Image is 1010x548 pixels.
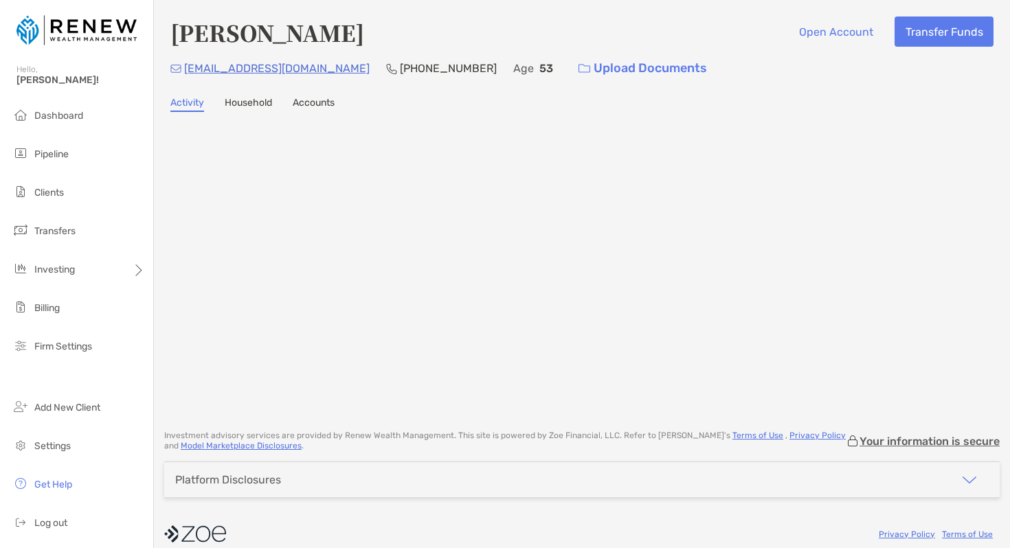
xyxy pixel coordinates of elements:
[961,472,978,488] img: icon arrow
[12,514,29,530] img: logout icon
[788,16,884,47] button: Open Account
[34,341,92,352] span: Firm Settings
[181,441,302,450] a: Model Marketplace Disclosures
[513,60,534,77] p: Age
[860,435,1000,448] p: Your information is secure
[34,302,60,314] span: Billing
[170,16,364,48] h4: [PERSON_NAME]
[942,529,993,539] a: Terms of Use
[34,264,75,275] span: Investing
[12,183,29,200] img: clients icon
[386,63,397,74] img: Phone Icon
[12,337,29,354] img: firm-settings icon
[34,148,69,160] span: Pipeline
[34,225,76,237] span: Transfers
[12,437,29,453] img: settings icon
[34,402,100,413] span: Add New Client
[12,398,29,415] img: add_new_client icon
[170,65,181,73] img: Email Icon
[293,97,335,112] a: Accounts
[16,5,137,55] img: Zoe Logo
[789,431,846,440] a: Privacy Policy
[34,187,64,198] span: Clients
[400,60,497,77] p: [PHONE_NUMBER]
[12,145,29,161] img: pipeline icon
[539,60,553,77] p: 53
[12,260,29,277] img: investing icon
[34,110,83,122] span: Dashboard
[170,97,204,112] a: Activity
[34,517,67,529] span: Log out
[570,54,716,83] a: Upload Documents
[895,16,994,47] button: Transfer Funds
[184,60,370,77] p: [EMAIL_ADDRESS][DOMAIN_NAME]
[175,473,281,486] div: Platform Disclosures
[16,74,145,86] span: [PERSON_NAME]!
[12,222,29,238] img: transfers icon
[12,475,29,492] img: get-help icon
[732,431,783,440] a: Terms of Use
[164,431,846,451] p: Investment advisory services are provided by Renew Wealth Management . This site is powered by Zo...
[225,97,272,112] a: Household
[34,440,71,452] span: Settings
[579,64,590,73] img: button icon
[34,479,72,490] span: Get Help
[12,106,29,123] img: dashboard icon
[879,529,935,539] a: Privacy Policy
[12,299,29,315] img: billing icon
